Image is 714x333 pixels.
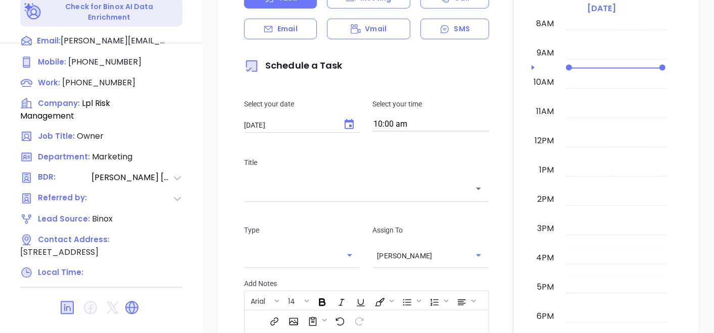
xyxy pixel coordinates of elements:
p: Check for Binox AI Data Enrichment [43,2,175,23]
span: Company: [38,98,80,108]
span: Lpl Risk Management [20,97,110,122]
p: Select your time [372,98,489,109]
span: [PHONE_NUMBER] [68,56,141,68]
span: Font size [282,292,311,309]
span: Contact Address: [38,234,110,245]
span: Mobile : [38,57,66,67]
button: Open [471,182,486,196]
p: Vmail [365,24,387,34]
p: Type [244,225,360,236]
button: Open [471,248,486,262]
p: Select your date [244,98,360,109]
span: Insert Unordered List [397,292,423,309]
span: Italic [331,292,350,309]
span: 14 [283,296,300,303]
span: Marketing [92,151,132,162]
img: Ai-Enrich-DaqCidB-.svg [24,3,42,21]
div: 5pm [535,281,556,293]
span: [STREET_ADDRESS] [20,246,99,258]
span: [PERSON_NAME][EMAIL_ADDRESS][PERSON_NAME][DOMAIN_NAME] [61,35,167,47]
div: 6pm [535,310,556,322]
span: Schedule a Task [244,59,343,72]
p: Add Notes [244,278,489,289]
button: Arial [246,292,273,309]
span: Undo [330,311,348,328]
span: Local Time: [38,267,83,277]
span: Fill color or set the text color [370,292,396,309]
button: Choose date, selected date is Sep 26, 2025 [339,115,359,135]
span: Lead Source: [38,213,90,224]
p: Email [277,24,298,34]
span: [PERSON_NAME] [PERSON_NAME] [91,172,172,184]
div: 12pm [533,135,556,147]
span: Arial [246,296,270,303]
span: Underline [351,292,369,309]
span: Owner [77,130,104,142]
p: SMS [454,24,470,34]
div: 10am [532,76,556,88]
div: 3pm [535,223,556,235]
span: Binox [92,213,113,225]
span: Align [452,292,478,309]
span: Job Title: [38,131,75,141]
span: Surveys [303,311,329,328]
button: 14 [283,292,303,309]
button: Open [343,248,357,262]
div: 11am [534,105,556,118]
span: Work : [38,77,60,88]
span: Bold [312,292,330,309]
a: [DATE] [585,2,618,16]
div: 4pm [534,252,556,264]
div: 1pm [537,164,556,176]
div: 8am [534,18,556,30]
div: 2pm [535,193,556,205]
p: Assign To [372,225,489,236]
span: Insert Image [283,311,302,328]
span: Insert link [264,311,282,328]
span: Email: [37,35,61,48]
p: Title [244,157,489,168]
input: MM/DD/YYYY [244,120,335,130]
span: Insert Ordered List [424,292,451,309]
div: 9am [535,47,556,59]
span: BDR: [38,172,90,184]
span: Redo [349,311,367,328]
span: Department: [38,151,90,162]
span: Referred by: [38,192,90,205]
span: Font family [245,292,281,309]
span: [PHONE_NUMBER] [62,77,135,88]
